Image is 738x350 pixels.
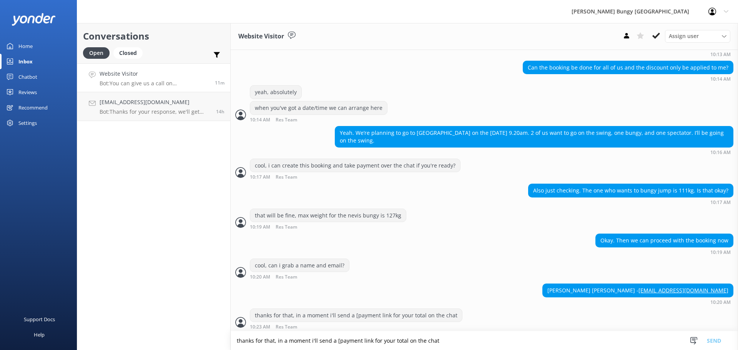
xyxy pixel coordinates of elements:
[18,54,33,69] div: Inbox
[250,309,462,322] div: thanks for that, in a moment i'll send a [payment link for your total on the chat
[215,80,224,86] span: Sep 06 2025 10:11am (UTC +12:00) Pacific/Auckland
[100,98,210,106] h4: [EMAIL_ADDRESS][DOMAIN_NAME]
[18,85,37,100] div: Reviews
[523,61,733,74] div: Can the booking be done for all of us and the discount only be applied to me?
[250,275,270,280] strong: 10:20 AM
[250,274,349,280] div: Sep 06 2025 10:20am (UTC +12:00) Pacific/Auckland
[250,225,270,230] strong: 10:19 AM
[100,80,209,87] p: Bot: You can give us a call on [PHONE_NUMBER] or [PHONE_NUMBER] to chat with a crew member. Our o...
[250,101,387,114] div: when you've got a date/time we can arrange here
[596,234,733,247] div: Okay. Then we can proceed with the booking now
[250,324,462,330] div: Sep 06 2025 10:23am (UTC +12:00) Pacific/Auckland
[100,70,209,78] h4: Website Visitor
[335,149,733,155] div: Sep 06 2025 10:16am (UTC +12:00) Pacific/Auckland
[529,184,733,197] div: Also just checking. The one who wants to bungy jump is 111kg. Is that okay?
[250,325,270,330] strong: 10:23 AM
[542,299,733,305] div: Sep 06 2025 10:20am (UTC +12:00) Pacific/Auckland
[113,48,146,57] a: Closed
[77,92,230,121] a: [EMAIL_ADDRESS][DOMAIN_NAME]Bot:Thanks for your response, we'll get back to you as soon as we can...
[515,51,733,57] div: Sep 06 2025 10:13am (UTC +12:00) Pacific/Auckland
[276,275,297,280] span: Res Team
[18,100,48,115] div: Recommend
[250,174,460,180] div: Sep 06 2025 10:17am (UTC +12:00) Pacific/Auckland
[595,249,733,255] div: Sep 06 2025 10:19am (UTC +12:00) Pacific/Auckland
[250,117,387,123] div: Sep 06 2025 10:14am (UTC +12:00) Pacific/Auckland
[710,250,731,255] strong: 10:19 AM
[250,86,301,99] div: yeah, absolutely
[34,327,45,342] div: Help
[276,118,297,123] span: Res Team
[18,69,37,85] div: Chatbot
[335,126,733,147] div: Yeah. We’re planning to go to [GEOGRAPHIC_DATA] on the [DATE] 9.20am. 2 of us want to go on the s...
[18,115,37,131] div: Settings
[638,287,728,294] a: [EMAIL_ADDRESS][DOMAIN_NAME]
[276,175,297,180] span: Res Team
[528,199,733,205] div: Sep 06 2025 10:17am (UTC +12:00) Pacific/Auckland
[24,312,55,327] div: Support Docs
[543,284,733,297] div: [PERSON_NAME] [PERSON_NAME] -
[83,48,113,57] a: Open
[83,29,224,43] h2: Conversations
[238,32,284,41] h3: Website Visitor
[710,77,731,81] strong: 10:14 AM
[83,47,110,59] div: Open
[710,200,731,205] strong: 10:17 AM
[710,150,731,155] strong: 10:16 AM
[18,38,33,54] div: Home
[710,300,731,305] strong: 10:20 AM
[250,259,349,272] div: cool, can i grab a name and email?
[12,13,56,26] img: yonder-white-logo.png
[100,108,210,115] p: Bot: Thanks for your response, we'll get back to you as soon as we can during opening hours.
[250,118,270,123] strong: 10:14 AM
[665,30,730,42] div: Assign User
[250,224,406,230] div: Sep 06 2025 10:19am (UTC +12:00) Pacific/Auckland
[216,108,224,115] span: Sep 05 2025 07:29pm (UTC +12:00) Pacific/Auckland
[77,63,230,92] a: Website VisitorBot:You can give us a call on [PHONE_NUMBER] or [PHONE_NUMBER] to chat with a crew...
[276,225,297,230] span: Res Team
[669,32,699,40] span: Assign user
[523,76,733,81] div: Sep 06 2025 10:14am (UTC +12:00) Pacific/Auckland
[250,175,270,180] strong: 10:17 AM
[250,209,406,222] div: that will be fine, max weight for the nevis bungy is 127kg
[710,52,731,57] strong: 10:13 AM
[250,159,460,172] div: cool, i can create this booking and take payment over the chat if you're ready?
[113,47,143,59] div: Closed
[276,325,297,330] span: Res Team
